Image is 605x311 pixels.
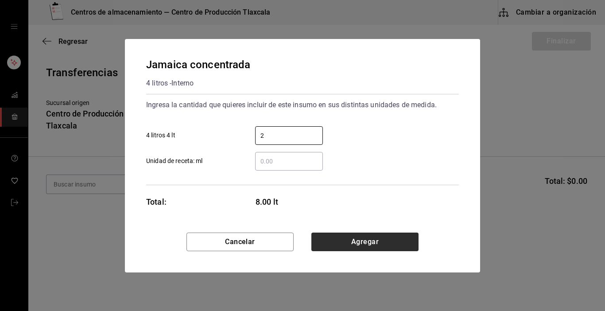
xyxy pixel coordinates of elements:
[146,131,175,140] span: 4 litros 4 lt
[255,130,323,141] input: 4 litros 4 lt
[146,76,251,90] div: 4 litros - Interno
[146,98,459,112] div: Ingresa la cantidad que quieres incluir de este insumo en sus distintas unidades de medida.
[146,156,203,166] span: Unidad de receta: ml
[146,57,251,73] div: Jamaica concentrada
[311,233,419,251] button: Agregar
[255,156,323,167] input: Unidad de receta: ml
[146,196,167,208] div: Total:
[256,196,323,208] span: 8.00 lt
[186,233,294,251] button: Cancelar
